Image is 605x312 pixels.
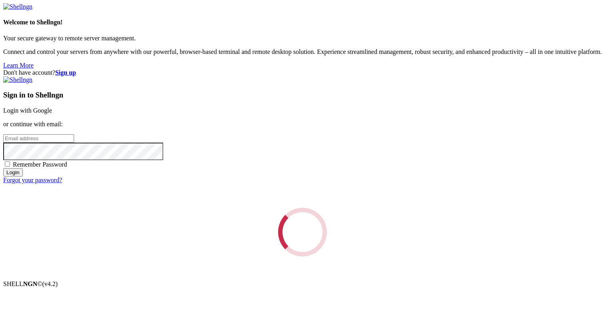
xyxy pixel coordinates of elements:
[3,177,62,183] a: Forgot your password?
[3,76,32,83] img: Shellngn
[3,134,74,143] input: Email address
[3,35,602,42] p: Your secure gateway to remote server management.
[3,121,602,128] p: or continue with email:
[5,161,10,167] input: Remember Password
[3,19,602,26] h4: Welcome to Shellngn!
[3,3,32,10] img: Shellngn
[276,205,329,258] div: Loading...
[3,107,52,114] a: Login with Google
[3,48,602,56] p: Connect and control your servers from anywhere with our powerful, browser-based terminal and remo...
[3,62,34,69] a: Learn More
[23,280,38,287] b: NGN
[3,91,602,99] h3: Sign in to Shellngn
[55,69,76,76] a: Sign up
[3,168,23,177] input: Login
[42,280,58,287] span: 4.2.0
[13,161,67,168] span: Remember Password
[3,69,602,76] div: Don't have account?
[3,280,58,287] span: SHELL ©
